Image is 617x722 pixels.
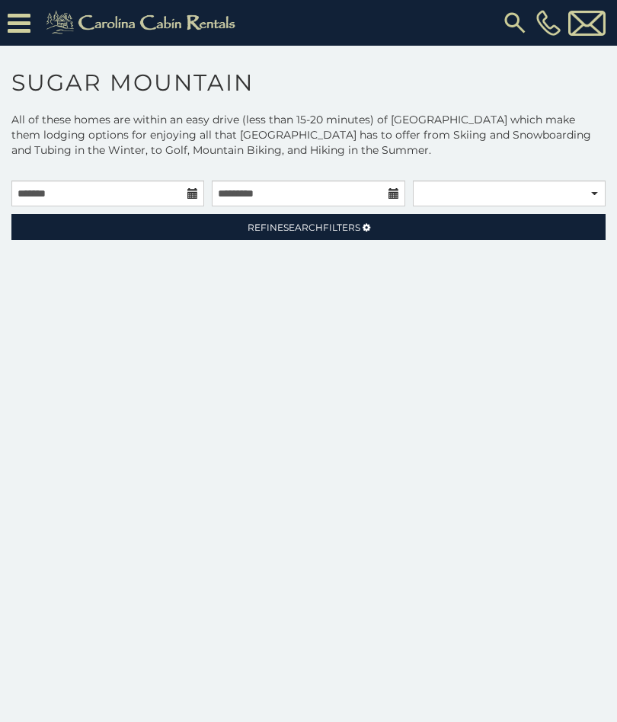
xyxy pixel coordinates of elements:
span: Refine Filters [248,222,360,233]
span: Search [283,222,323,233]
img: search-regular.svg [501,9,529,37]
a: RefineSearchFilters [11,214,606,240]
img: Khaki-logo.png [38,8,248,38]
a: [PHONE_NUMBER] [532,10,564,36]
